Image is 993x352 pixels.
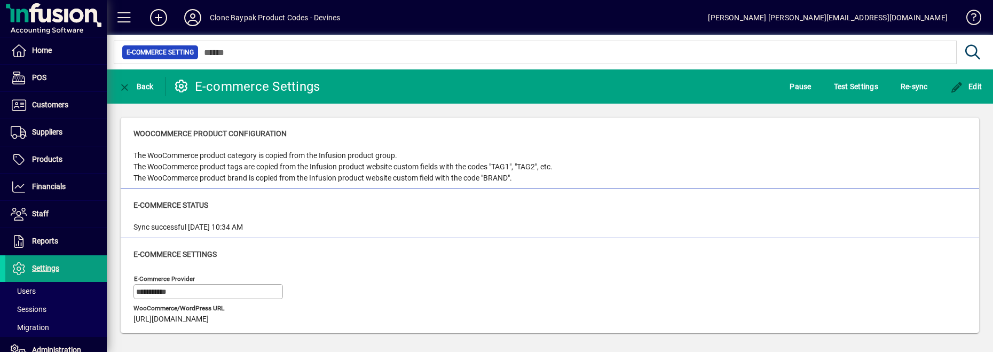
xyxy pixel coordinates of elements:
span: Re-sync [901,78,928,95]
span: WooCommerce product configuration [133,129,287,138]
span: Settings [32,264,59,272]
a: Staff [5,201,107,228]
a: Migration [5,318,107,337]
button: Back [115,77,156,96]
div: The WooCommerce product category is copied from the Infusion product group. The WooCommerce produ... [133,150,553,184]
a: Knowledge Base [958,2,980,37]
a: Products [5,146,107,173]
span: Edit [950,82,982,91]
button: Re-sync [898,77,931,96]
a: Home [5,37,107,64]
div: Clone Baypak Product Codes - Devines [210,9,340,26]
span: E-commerce Status [133,201,208,209]
div: Sync successful [DATE] 10:34 AM [133,222,243,233]
span: Products [32,155,62,163]
button: Profile [176,8,210,27]
button: Test Settings [831,77,881,96]
a: Customers [5,92,107,119]
app-page-header-button: Back [107,77,165,96]
span: [URL][DOMAIN_NAME] [133,315,209,324]
span: E-commerce Setting [127,47,194,58]
a: POS [5,65,107,91]
span: Home [32,46,52,54]
a: Suppliers [5,119,107,146]
span: Back [118,82,154,91]
a: Users [5,282,107,300]
button: Edit [948,77,985,96]
a: Financials [5,174,107,200]
a: Sessions [5,300,107,318]
span: Financials [32,182,66,191]
span: Customers [32,100,68,109]
a: Reports [5,228,107,255]
div: [PERSON_NAME] [PERSON_NAME][EMAIL_ADDRESS][DOMAIN_NAME] [708,9,948,26]
span: Staff [32,209,49,218]
div: E-commerce Settings [174,78,320,95]
span: Users [11,287,36,295]
span: Migration [11,323,49,332]
span: Test Settings [834,78,878,95]
span: Reports [32,237,58,245]
mat-label: E-commerce Provider [134,275,195,283]
span: Sessions [11,305,46,314]
button: Add [141,8,176,27]
span: E-commerce Settings [133,250,217,259]
span: Pause [790,78,811,95]
button: Pause [787,77,814,96]
span: POS [32,73,46,82]
span: Suppliers [32,128,62,136]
